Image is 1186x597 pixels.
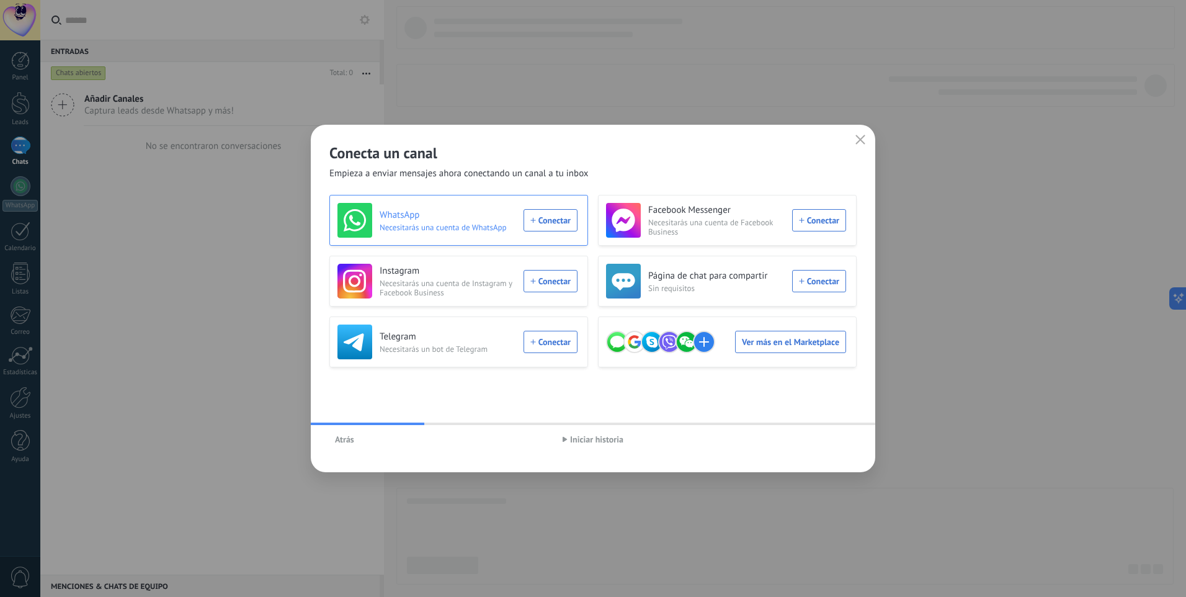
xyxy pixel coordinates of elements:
[380,265,516,277] h3: Instagram
[648,284,785,293] span: Sin requisitos
[380,344,516,354] span: Necesitarás un bot de Telegram
[329,430,360,449] button: Atrás
[648,218,785,236] span: Necesitarás una cuenta de Facebook Business
[557,430,629,449] button: Iniciar historia
[380,279,516,297] span: Necesitarás una cuenta de Instagram y Facebook Business
[380,209,516,222] h3: WhatsApp
[648,204,785,217] h3: Facebook Messenger
[329,168,589,180] span: Empieza a enviar mensajes ahora conectando un canal a tu inbox
[335,435,354,444] span: Atrás
[380,331,516,343] h3: Telegram
[648,270,785,282] h3: Página de chat para compartir
[329,143,857,163] h2: Conecta un canal
[570,435,623,444] span: Iniciar historia
[380,223,516,232] span: Necesitarás una cuenta de WhatsApp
